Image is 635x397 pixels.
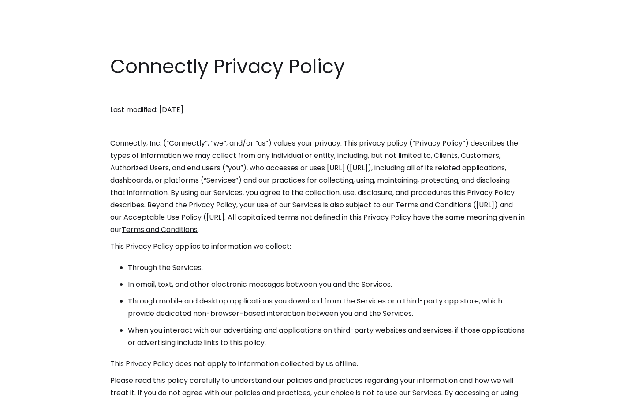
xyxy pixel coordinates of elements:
[110,53,525,80] h1: Connectly Privacy Policy
[128,262,525,274] li: Through the Services.
[110,87,525,99] p: ‍
[110,358,525,370] p: This Privacy Policy does not apply to information collected by us offline.
[350,163,368,173] a: [URL]
[110,137,525,236] p: Connectly, Inc. (“Connectly”, “we”, and/or “us”) values your privacy. This privacy policy (“Priva...
[476,200,494,210] a: [URL]
[122,225,198,235] a: Terms and Conditions
[110,104,525,116] p: Last modified: [DATE]
[18,382,53,394] ul: Language list
[9,381,53,394] aside: Language selected: English
[128,278,525,291] li: In email, text, and other electronic messages between you and the Services.
[128,295,525,320] li: Through mobile and desktop applications you download from the Services or a third-party app store...
[128,324,525,349] li: When you interact with our advertising and applications on third-party websites and services, if ...
[110,120,525,133] p: ‍
[110,240,525,253] p: This Privacy Policy applies to information we collect:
